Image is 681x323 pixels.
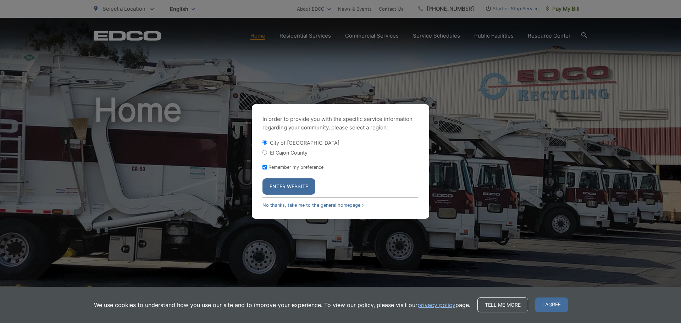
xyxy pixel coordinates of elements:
label: Remember my preference [268,165,323,170]
p: In order to provide you with the specific service information regarding your community, please se... [262,115,419,132]
a: Tell me more [477,297,528,312]
label: City of [GEOGRAPHIC_DATA] [270,140,339,146]
a: No thanks, take me to the general homepage > [262,202,365,208]
p: We use cookies to understand how you use our site and to improve your experience. To view our pol... [94,301,470,309]
span: I agree [535,297,568,312]
a: privacy policy [417,301,455,309]
button: Enter Website [262,178,315,195]
label: El Cajon County [270,150,308,156]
